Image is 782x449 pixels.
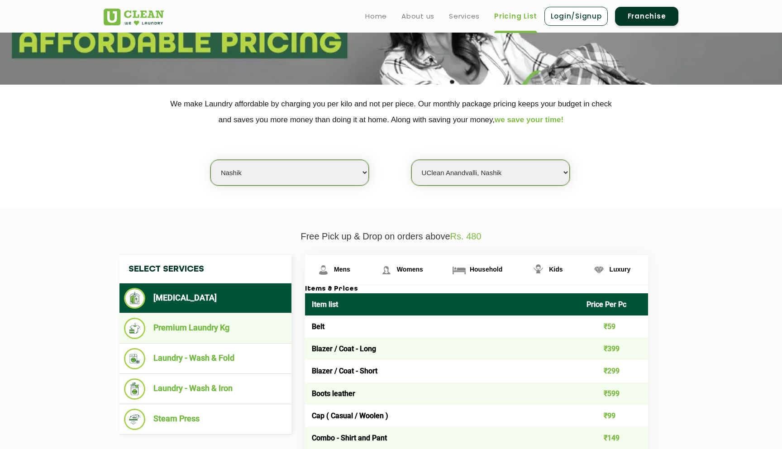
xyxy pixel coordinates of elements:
li: Laundry - Wash & Iron [124,378,287,400]
li: Laundry - Wash & Fold [124,348,287,369]
img: Dry Cleaning [124,288,145,309]
a: Home [365,11,387,22]
td: Belt [305,315,580,338]
img: Laundry - Wash & Iron [124,378,145,400]
span: Household [470,266,502,273]
img: Premium Laundry Kg [124,318,145,339]
img: Laundry - Wash & Fold [124,348,145,369]
img: Luxury [591,262,607,278]
img: Steam Press [124,409,145,430]
td: ₹599 [580,382,648,405]
th: Price Per Pc [580,293,648,315]
td: Boots leather [305,382,580,405]
th: Item list [305,293,580,315]
h3: Items & Prices [305,285,648,293]
li: Steam Press [124,409,287,430]
td: ₹99 [580,405,648,427]
img: Household [451,262,467,278]
a: About us [401,11,434,22]
p: We make Laundry affordable by charging you per kilo and not per piece. Our monthly package pricin... [104,96,678,128]
td: Blazer / Coat - Long [305,338,580,360]
span: Womens [397,266,423,273]
a: Login/Signup [544,7,608,26]
img: UClean Laundry and Dry Cleaning [104,9,164,25]
li: Premium Laundry Kg [124,318,287,339]
a: Services [449,11,480,22]
img: Mens [315,262,331,278]
span: Rs. 480 [450,231,482,241]
h4: Select Services [119,255,291,283]
td: ₹399 [580,338,648,360]
img: Womens [378,262,394,278]
li: [MEDICAL_DATA] [124,288,287,309]
td: ₹149 [580,427,648,449]
td: Combo - Shirt and Pant [305,427,580,449]
span: Luxury [610,266,631,273]
span: we save your time! [495,115,563,124]
td: Cap ( Casual / Woolen ) [305,405,580,427]
td: ₹299 [580,360,648,382]
td: Blazer / Coat - Short [305,360,580,382]
p: Free Pick up & Drop on orders above [104,231,678,242]
td: ₹59 [580,315,648,338]
span: Kids [549,266,563,273]
img: Kids [530,262,546,278]
a: Franchise [615,7,678,26]
span: Mens [334,266,350,273]
a: Pricing List [494,11,537,22]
